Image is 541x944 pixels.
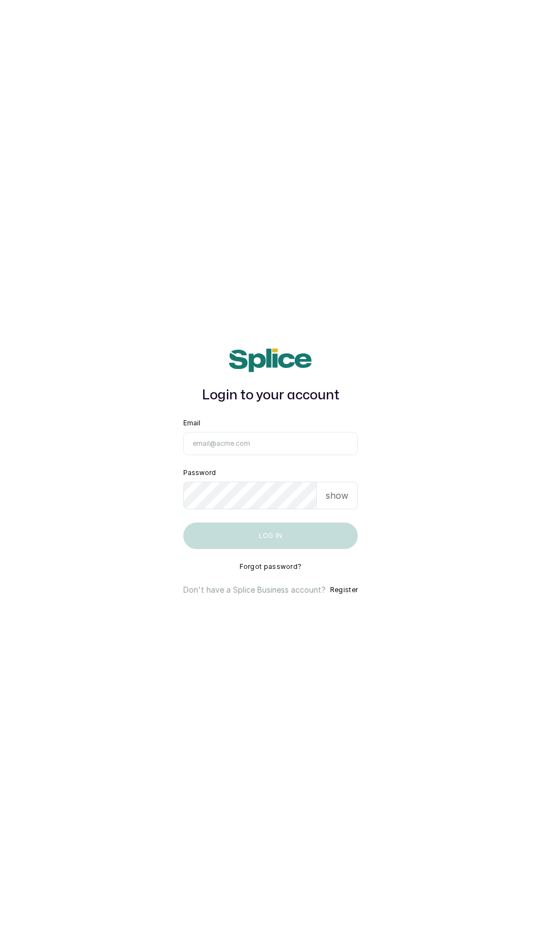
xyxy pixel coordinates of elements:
[183,386,358,405] h1: Login to your account
[183,419,200,428] label: Email
[183,432,358,455] input: email@acme.com
[326,489,348,502] p: show
[240,562,302,571] button: Forgot password?
[330,584,358,595] button: Register
[183,584,326,595] p: Don't have a Splice Business account?
[183,523,358,549] button: Log in
[183,468,216,477] label: Password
